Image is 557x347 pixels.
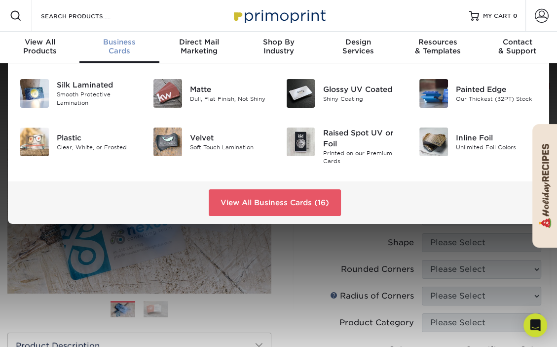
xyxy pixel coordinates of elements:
[79,32,159,63] a: BusinessCards
[159,38,239,55] div: Marketing
[159,38,239,46] span: Direct Mail
[239,38,318,55] div: Industry
[456,84,537,95] div: Painted Edge
[190,132,271,143] div: Velvet
[318,38,398,55] div: Services
[190,143,271,152] div: Soft Touch Lamination
[323,95,404,103] div: Shiny Coating
[190,95,271,103] div: Dull, Flat Finish, Not Shiny
[20,124,138,160] a: Plastic Business Cards Plastic Clear, White, or Frosted
[239,32,318,63] a: Shop ByIndustry
[153,79,182,108] img: Matte Business Cards
[523,313,547,337] div: Open Intercom Messenger
[398,38,477,55] div: & Templates
[190,84,271,95] div: Matte
[209,189,341,216] a: View All Business Cards (16)
[478,32,557,63] a: Contact& Support
[456,95,537,103] div: Our Thickest (32PT) Stock
[229,5,328,26] img: Primoprint
[323,84,404,95] div: Glossy UV Coated
[286,75,405,112] a: Glossy UV Coated Business Cards Glossy UV Coated Shiny Coating
[57,132,138,143] div: Plastic
[456,132,537,143] div: Inline Foil
[478,38,557,55] div: & Support
[287,79,315,108] img: Glossy UV Coated Business Cards
[478,38,557,46] span: Contact
[57,90,138,107] div: Smooth Protective Lamination
[153,128,182,156] img: Velvet Business Cards
[57,80,138,90] div: Silk Laminated
[57,143,138,152] div: Clear, White, or Frosted
[153,124,271,160] a: Velvet Business Cards Velvet Soft Touch Lamination
[419,124,537,160] a: Inline Foil Business Cards Inline Foil Unlimited Foil Colors
[286,124,405,170] a: Raised Spot UV or Foil Business Cards Raised Spot UV or Foil Printed on our Premium Cards
[398,32,477,63] a: Resources& Templates
[20,79,49,108] img: Silk Laminated Business Cards
[159,32,239,63] a: Direct MailMarketing
[79,38,159,55] div: Cards
[20,75,138,112] a: Silk Laminated Business Cards Silk Laminated Smooth Protective Lamination
[287,128,315,156] img: Raised Spot UV or Foil Business Cards
[323,149,404,166] div: Printed on our Premium Cards
[239,38,318,46] span: Shop By
[513,12,518,19] span: 0
[419,75,537,112] a: Painted Edge Business Cards Painted Edge Our Thickest (32PT) Stock
[153,75,271,112] a: Matte Business Cards Matte Dull, Flat Finish, Not Shiny
[419,128,448,156] img: Inline Foil Business Cards
[40,10,136,22] input: SEARCH PRODUCTS.....
[419,79,448,108] img: Painted Edge Business Cards
[79,38,159,46] span: Business
[456,143,537,152] div: Unlimited Foil Colors
[20,128,49,156] img: Plastic Business Cards
[323,128,404,149] div: Raised Spot UV or Foil
[318,32,398,63] a: DesignServices
[398,38,477,46] span: Resources
[318,38,398,46] span: Design
[483,12,511,20] span: MY CART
